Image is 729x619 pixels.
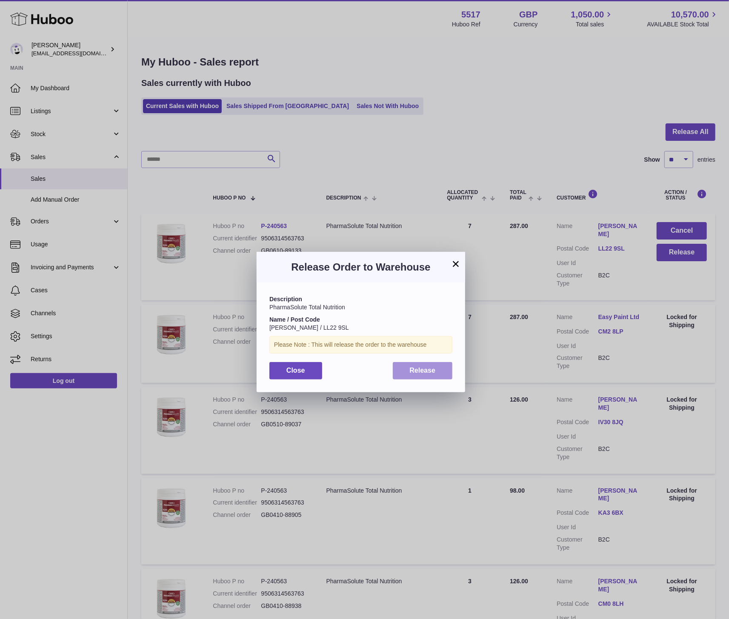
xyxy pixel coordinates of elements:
span: Close [286,367,305,374]
strong: Name / Post Code [269,316,320,323]
span: [PERSON_NAME] / LL22 9SL [269,324,349,331]
button: × [451,259,461,269]
button: Close [269,362,322,379]
button: Release [393,362,453,379]
span: Release [410,367,436,374]
span: PharmaSolute Total Nutrition [269,304,345,311]
h3: Release Order to Warehouse [269,260,452,274]
div: Please Note : This will release the order to the warehouse [269,336,452,354]
strong: Description [269,296,302,302]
